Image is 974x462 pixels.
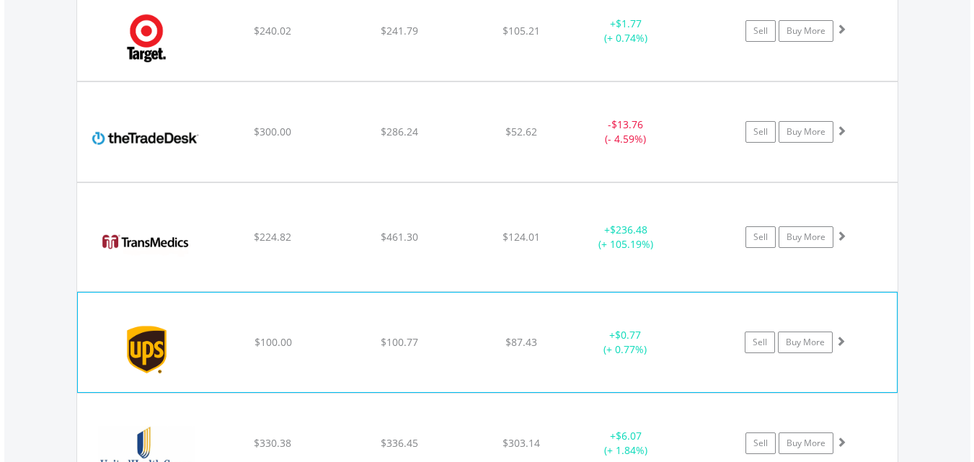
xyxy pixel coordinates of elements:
span: $0.77 [615,328,641,342]
div: + (+ 105.19%) [572,223,681,252]
a: Sell [745,121,776,143]
a: Sell [745,432,776,454]
span: $87.43 [505,335,537,349]
span: $52.62 [505,125,537,138]
span: $336.45 [381,436,418,450]
span: $1.77 [616,17,642,30]
img: EQU.US.TTD.png [84,100,208,178]
div: + (+ 0.77%) [571,328,679,357]
a: Buy More [779,20,833,42]
span: $100.00 [254,335,292,349]
span: $124.01 [503,230,540,244]
span: $105.21 [503,24,540,37]
a: Buy More [778,332,833,353]
span: $461.30 [381,230,418,244]
span: $224.82 [254,230,291,244]
a: Buy More [779,226,833,248]
span: $300.00 [254,125,291,138]
span: $330.38 [254,436,291,450]
a: Sell [745,20,776,42]
span: $303.14 [503,436,540,450]
span: $236.48 [610,223,647,236]
span: $13.76 [611,117,643,131]
span: $100.77 [381,335,418,349]
div: - (- 4.59%) [572,117,681,146]
img: EQU.US.UPS.png [85,311,209,388]
span: $286.24 [381,125,418,138]
img: EQU.US.TMDX.png [84,201,208,288]
a: Buy More [779,432,833,454]
a: Sell [745,226,776,248]
a: Buy More [779,121,833,143]
span: $6.07 [616,429,642,443]
a: Sell [745,332,775,353]
span: $240.02 [254,24,291,37]
div: + (+ 1.84%) [572,429,681,458]
span: $241.79 [381,24,418,37]
div: + (+ 0.74%) [572,17,681,45]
